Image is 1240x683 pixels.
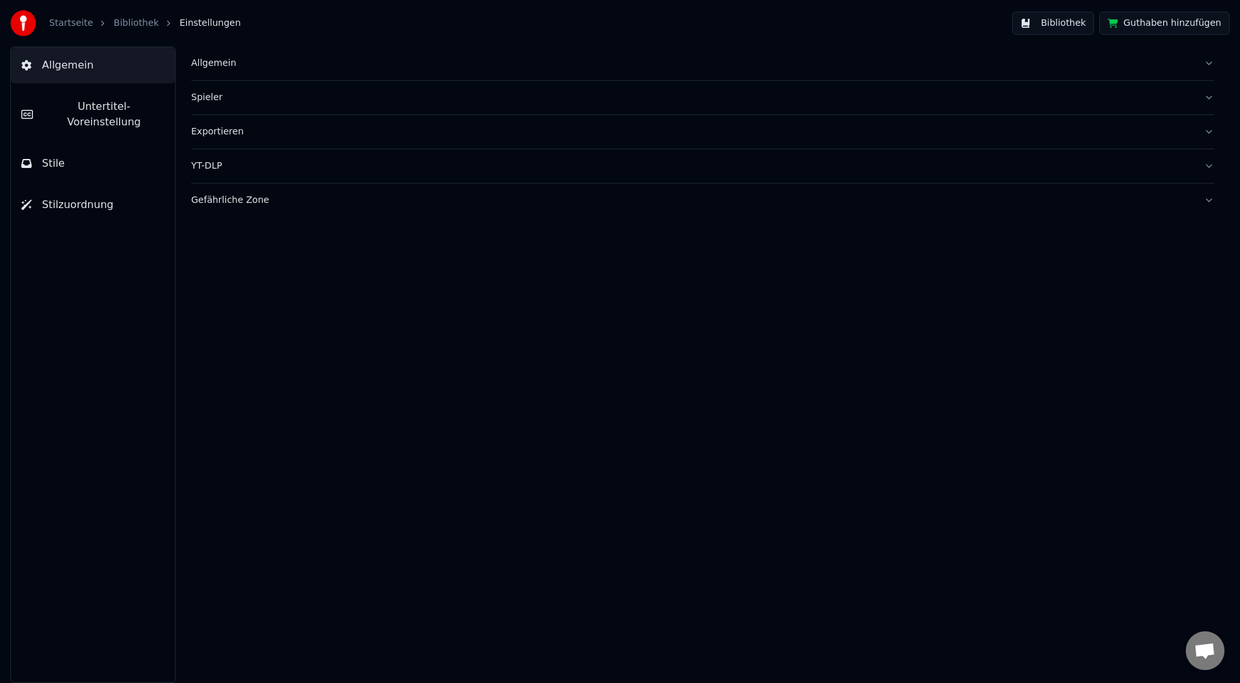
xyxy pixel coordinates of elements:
button: Bibliothek [1012,12,1095,35]
button: Allgemein [191,47,1214,80]
button: Stile [11,145,175,182]
span: Einstellungen [180,17,241,30]
button: Spieler [191,81,1214,114]
span: Stilzuordnung [42,197,114,213]
button: Guthaben hinzufügen [1099,12,1230,35]
button: Gefährliche Zone [191,184,1214,217]
div: Exportieren [191,125,1193,138]
button: Allgemein [11,47,175,83]
button: Untertitel-Voreinstellung [11,89,175,140]
div: Spieler [191,91,1193,104]
div: YT-DLP [191,160,1193,173]
span: Untertitel-Voreinstellung [43,99,165,130]
button: YT-DLP [191,149,1214,183]
span: Stile [42,156,65,171]
img: youka [10,10,36,36]
div: Allgemein [191,57,1193,70]
button: Stilzuordnung [11,187,175,223]
a: Bibliothek [114,17,159,30]
div: Gefährliche Zone [191,194,1193,207]
a: Startseite [49,17,93,30]
nav: breadcrumb [49,17,241,30]
button: Exportieren [191,115,1214,149]
span: Allgemein [42,58,94,73]
div: Chat öffnen [1186,631,1224,670]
